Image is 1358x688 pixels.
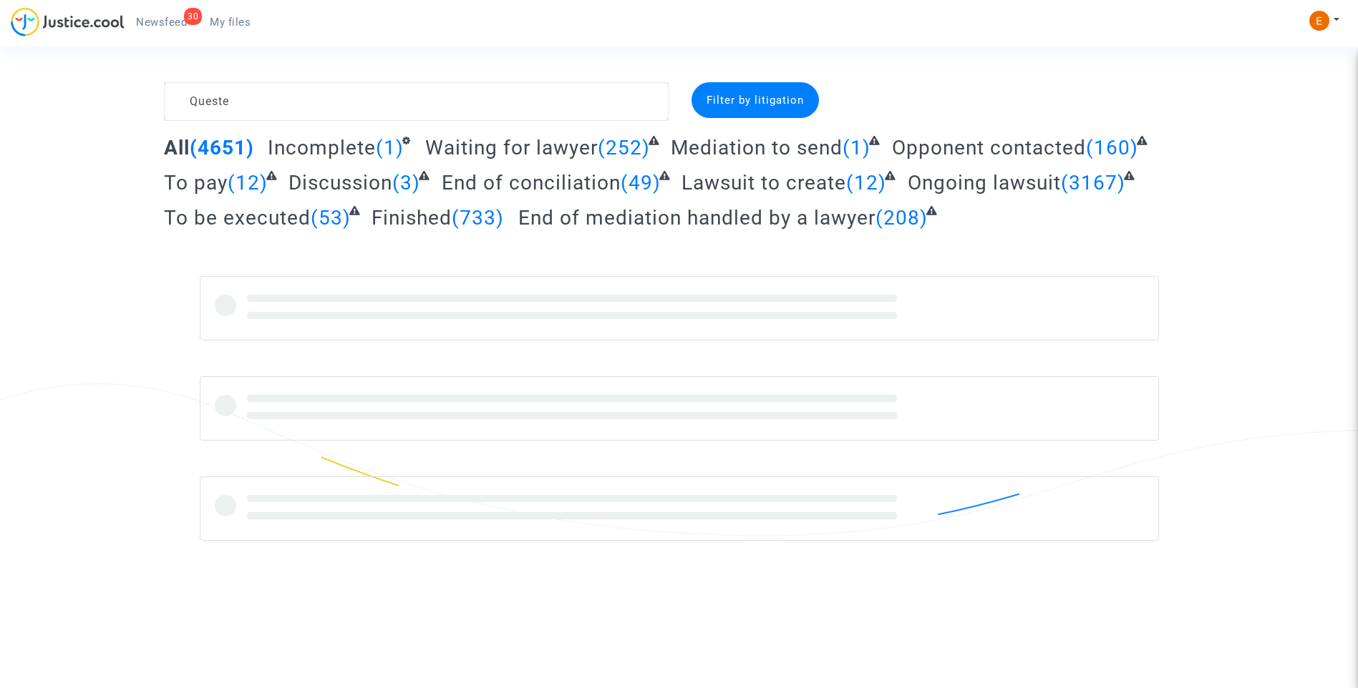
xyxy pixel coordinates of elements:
[268,136,376,159] span: Incomplete
[518,206,876,230] span: End of mediation handled by a lawyer
[125,11,198,33] a: 30Newsfeed
[210,16,251,29] span: My files
[442,171,621,195] span: End of conciliation
[425,136,598,159] span: Waiting for lawyer
[288,171,392,195] span: Discussion
[876,206,928,230] span: (208)
[136,16,187,29] span: Newsfeed
[682,171,846,195] span: Lawsuit to create
[908,171,1061,195] span: Ongoing lawsuit
[1061,171,1125,195] span: (3167)
[164,206,311,230] span: To be executed
[843,136,870,159] span: (1)
[1086,136,1138,159] span: (160)
[198,11,262,33] a: My files
[671,136,843,159] span: Mediation to send
[392,171,420,195] span: (3)
[892,136,1086,159] span: Opponent contacted
[707,94,804,107] span: Filter by litigation
[846,171,886,195] span: (12)
[164,171,228,195] span: To pay
[311,206,351,230] span: (53)
[190,136,254,159] span: (4651)
[452,206,504,230] span: (733)
[184,8,202,25] div: 30
[376,136,404,159] span: (1)
[228,171,268,195] span: (12)
[372,206,452,230] span: Finished
[164,136,190,159] span: All
[11,7,125,36] img: jc-logo.svg
[621,171,661,195] span: (49)
[598,136,650,159] span: (252)
[1309,11,1329,31] img: ACg8ocIeiFvHKe4dA5oeRFd_CiCnuxWUEc1A2wYhRJE3TTWt=s96-c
